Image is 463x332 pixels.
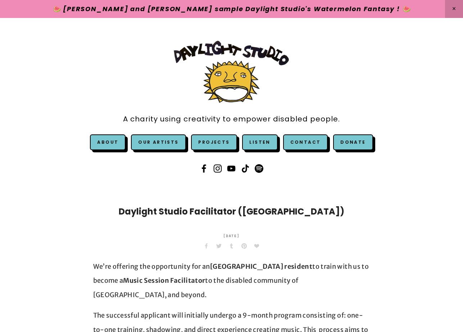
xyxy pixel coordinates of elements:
[191,134,237,150] a: Projects
[333,134,373,150] a: Donate
[97,139,118,145] a: About
[283,134,328,150] a: Contact
[123,276,205,285] strong: Music Session Facilitator
[131,134,186,150] a: Our Artists
[223,229,240,243] time: [DATE]
[93,259,370,302] p: We’re offering the opportunity for an to train with us to become a to the disabled community of [...
[93,205,370,218] h1: Daylight Studio Facilitator ([GEOGRAPHIC_DATA])
[123,111,340,127] a: A charity using creativity to empower disabled people.
[249,139,270,145] a: Listen
[210,262,312,271] strong: [GEOGRAPHIC_DATA] resident
[174,41,289,103] img: Daylight Studio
